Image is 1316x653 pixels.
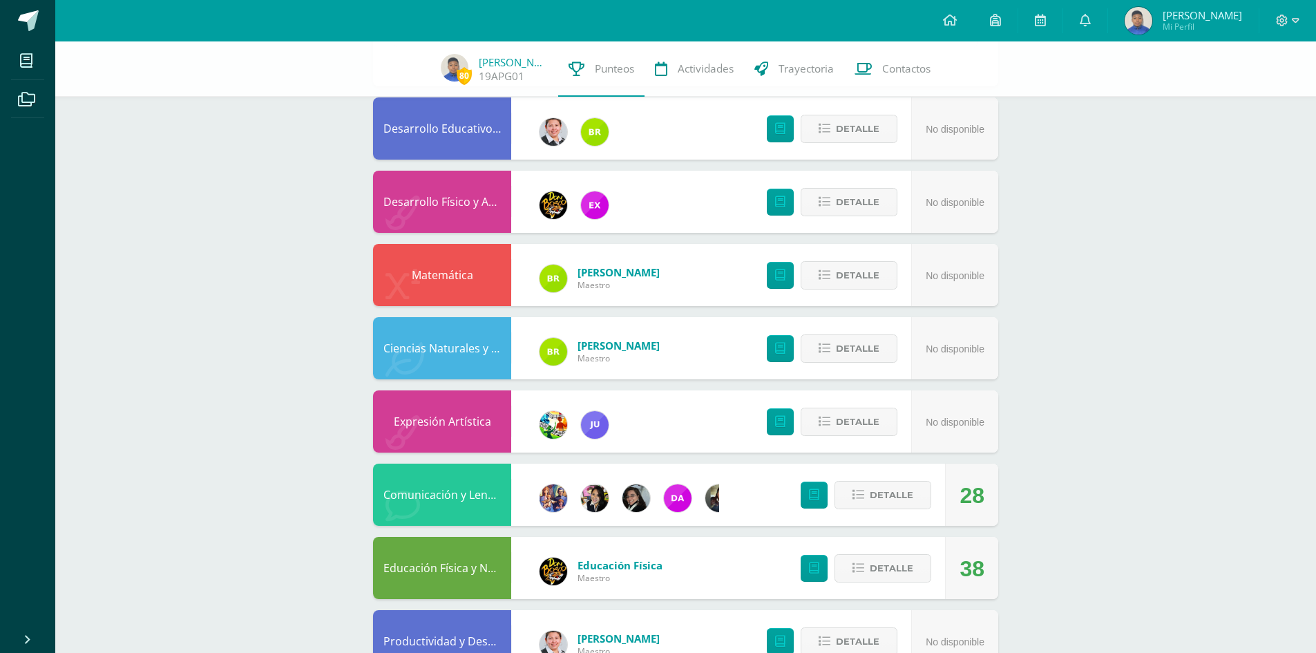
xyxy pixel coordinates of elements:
[540,191,567,219] img: 21dcd0747afb1b787494880446b9b401.png
[801,261,897,290] button: Detalle
[595,61,634,76] span: Punteos
[479,55,548,69] a: [PERSON_NAME]
[578,265,660,279] span: [PERSON_NAME]
[581,191,609,219] img: ce84f7dabd80ed5f5aa83b4480291ac6.png
[373,390,511,453] div: Expresión Artística
[836,409,879,435] span: Detalle
[578,572,662,584] span: Maestro
[801,115,897,143] button: Detalle
[479,69,524,84] a: 19APG01
[373,171,511,233] div: Desarrollo Físico y Artístico
[926,124,984,135] span: No disponible
[578,352,660,364] span: Maestro
[373,244,511,306] div: Matemática
[926,636,984,647] span: No disponible
[926,197,984,208] span: No disponible
[457,67,472,84] span: 80
[1125,7,1152,35] img: 82c94651602b1a9224a5a0d7b73fe80f.png
[578,558,662,572] span: Educación Física
[1163,8,1242,22] span: [PERSON_NAME]
[441,54,468,82] img: 82c94651602b1a9224a5a0d7b73fe80f.png
[836,189,879,215] span: Detalle
[540,558,567,585] img: eda3c0d1caa5ac1a520cf0290d7c6ae4.png
[801,408,897,436] button: Detalle
[540,411,567,439] img: 159e24a6ecedfdf8f489544946a573f0.png
[664,484,692,512] img: 20293396c123fa1d0be50d4fd90c658f.png
[835,554,931,583] button: Detalle
[744,41,844,97] a: Trayectoria
[540,265,567,292] img: 91fb60d109cd21dad9818b7e10cccf2e.png
[801,334,897,363] button: Detalle
[558,41,645,97] a: Punteos
[540,484,567,512] img: 3f4c0a665c62760dc8d25f6423ebedea.png
[836,116,879,142] span: Detalle
[926,270,984,281] span: No disponible
[578,632,660,645] span: [PERSON_NAME]
[779,61,834,76] span: Trayectoria
[705,484,733,512] img: f727c7009b8e908c37d274233f9e6ae1.png
[373,97,511,160] div: Desarrollo Educativo y Proyecto de Vida
[581,411,609,439] img: 1cada5f849fe5bdc664534ba8dc5ae20.png
[882,61,931,76] span: Contactos
[836,336,879,361] span: Detalle
[578,279,660,291] span: Maestro
[926,343,984,354] span: No disponible
[540,118,567,146] img: 08e00a7f0eb7830fd2468c6dcb3aac58.png
[870,556,913,581] span: Detalle
[540,338,567,366] img: 91fb60d109cd21dad9818b7e10cccf2e.png
[581,484,609,512] img: 282f7266d1216b456af8b3d5ef4bcc50.png
[373,317,511,379] div: Ciencias Naturales y Tecnología
[1163,21,1242,32] span: Mi Perfil
[622,484,650,512] img: 7bd163c6daa573cac875167af135d202.png
[578,339,660,352] span: [PERSON_NAME]
[373,464,511,526] div: Comunicación y Lenguaje L.3 (Inglés y Laboratorio)
[373,537,511,599] div: Educación Física y Natación
[960,538,984,600] div: 38
[844,41,941,97] a: Contactos
[835,481,931,509] button: Detalle
[960,464,984,527] div: 28
[678,61,734,76] span: Actividades
[870,482,913,508] span: Detalle
[926,417,984,428] span: No disponible
[581,118,609,146] img: 91fb60d109cd21dad9818b7e10cccf2e.png
[836,263,879,288] span: Detalle
[801,188,897,216] button: Detalle
[645,41,744,97] a: Actividades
